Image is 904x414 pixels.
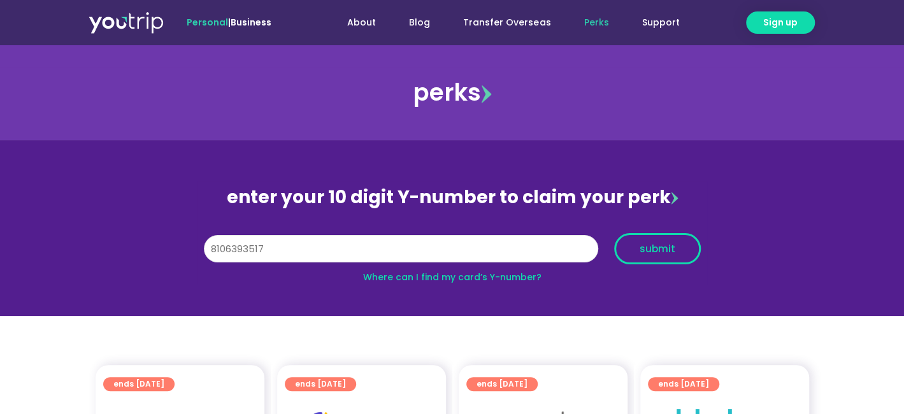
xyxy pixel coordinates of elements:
[746,11,815,34] a: Sign up
[658,377,709,391] span: ends [DATE]
[567,11,625,34] a: Perks
[447,11,567,34] a: Transfer Overseas
[477,377,527,391] span: ends [DATE]
[306,11,696,34] nav: Menu
[614,233,701,264] button: submit
[285,377,356,391] a: ends [DATE]
[363,271,542,283] a: Where can I find my card’s Y-number?
[648,377,719,391] a: ends [DATE]
[187,16,228,29] span: Personal
[640,244,675,253] span: submit
[295,377,346,391] span: ends [DATE]
[466,377,538,391] a: ends [DATE]
[103,377,175,391] a: ends [DATE]
[392,11,447,34] a: Blog
[231,16,271,29] a: Business
[204,233,701,274] form: Y Number
[331,11,392,34] a: About
[187,16,271,29] span: |
[204,235,598,263] input: 10 digit Y-number (e.g. 8123456789)
[763,16,798,29] span: Sign up
[113,377,164,391] span: ends [DATE]
[625,11,696,34] a: Support
[197,181,707,214] div: enter your 10 digit Y-number to claim your perk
